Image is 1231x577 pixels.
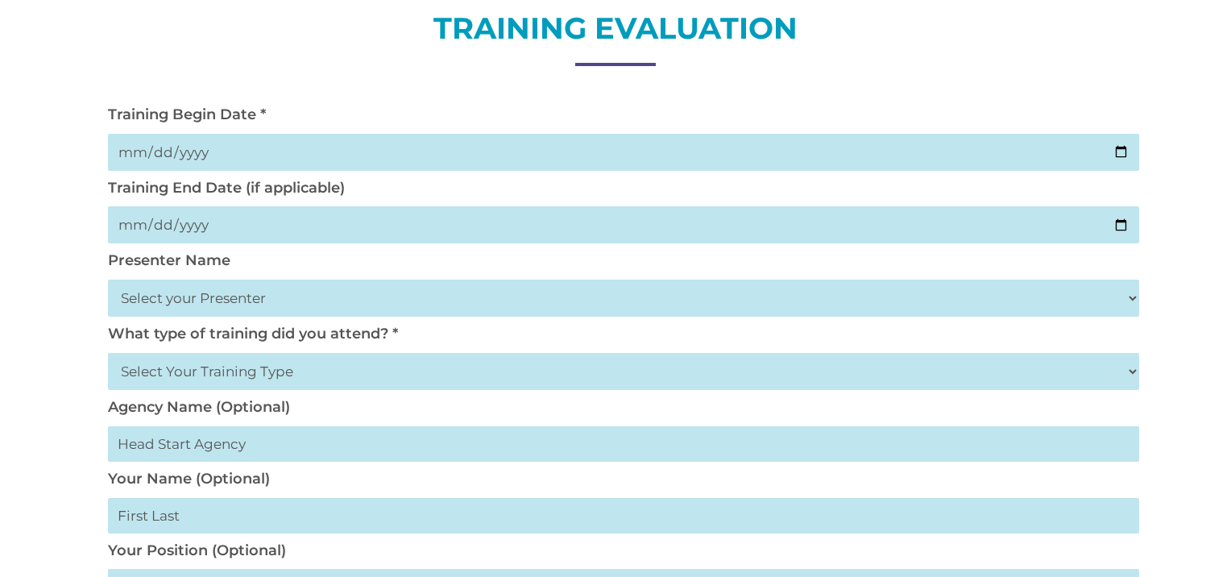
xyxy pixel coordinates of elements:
label: Your Name (Optional) [108,470,270,488]
h2: TRAINING EVALUATION [100,9,1131,56]
label: Your Position (Optional) [108,542,286,559]
label: Training Begin Date * [108,106,266,123]
label: Agency Name (Optional) [108,398,290,416]
label: Training End Date (if applicable) [108,179,345,197]
label: What type of training did you attend? * [108,325,398,342]
input: First Last [108,498,1139,533]
input: Head Start Agency [108,426,1139,462]
label: Presenter Name [108,251,230,269]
